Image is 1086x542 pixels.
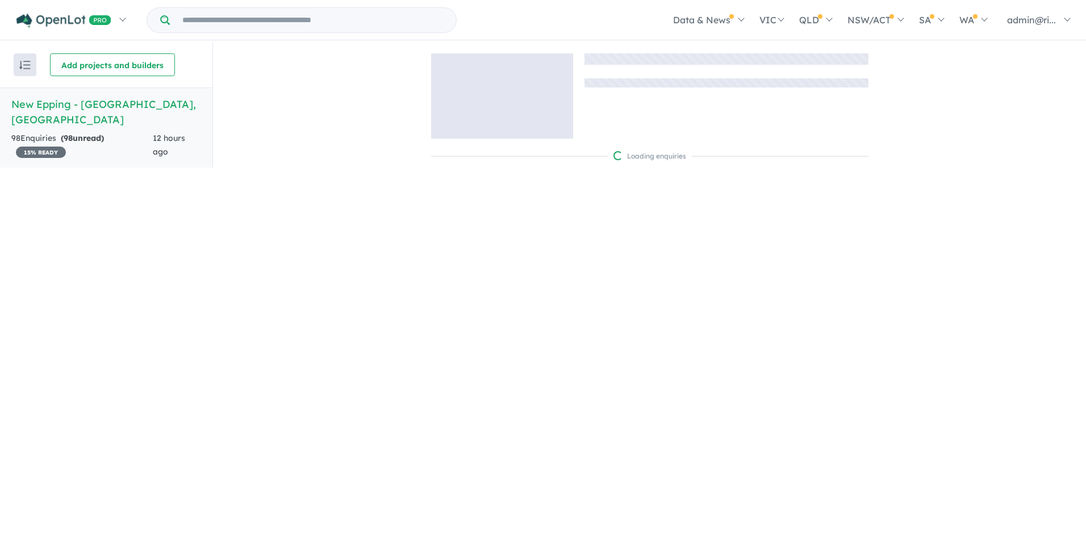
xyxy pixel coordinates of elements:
h5: New Epping - [GEOGRAPHIC_DATA] , [GEOGRAPHIC_DATA] [11,97,201,127]
div: Loading enquiries [613,151,686,162]
button: Add projects and builders [50,53,175,76]
div: 98 Enquir ies [11,132,153,159]
img: sort.svg [19,61,31,69]
strong: ( unread) [61,133,104,143]
input: Try estate name, suburb, builder or developer [172,8,454,32]
span: 98 [64,133,73,143]
span: admin@ri... [1007,14,1056,26]
span: 15 % READY [16,147,66,158]
img: Openlot PRO Logo White [16,14,111,28]
span: 12 hours ago [153,133,185,157]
